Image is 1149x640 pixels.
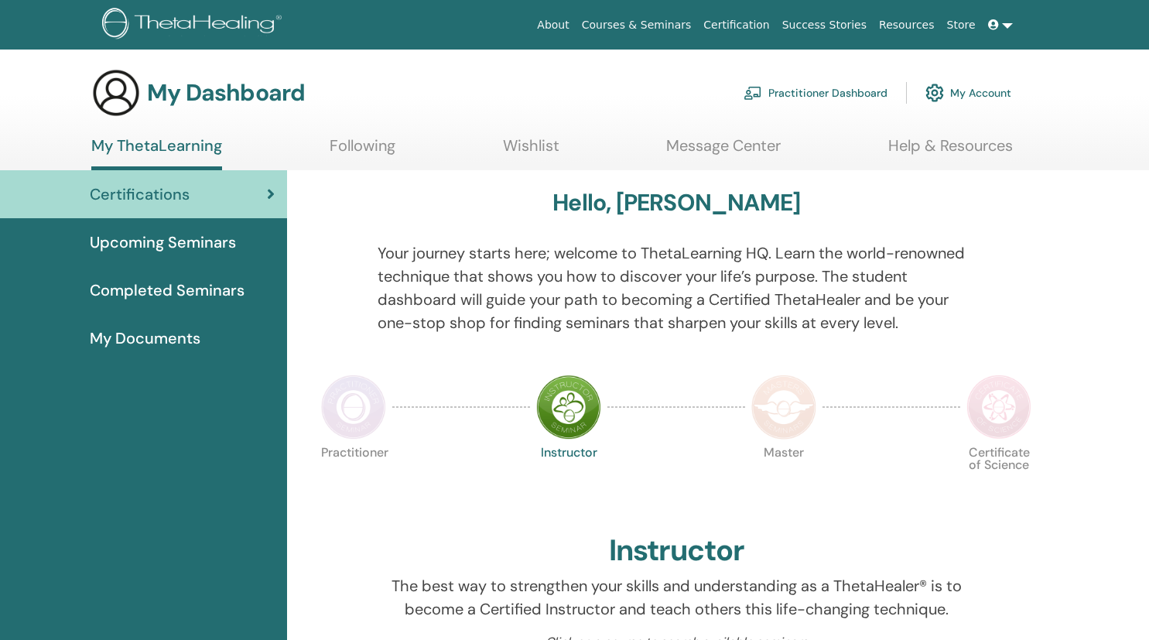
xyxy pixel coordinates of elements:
img: Instructor [536,375,601,440]
img: logo.png [102,8,287,43]
p: Certificate of Science [966,447,1031,512]
img: cog.svg [925,80,944,106]
a: Following [330,136,395,166]
p: Your journey starts here; welcome to ThetaLearning HQ. Learn the world-renowned technique that sh... [378,241,976,334]
h3: Hello, [PERSON_NAME] [552,189,800,217]
a: Store [941,11,982,39]
a: Message Center [666,136,781,166]
img: generic-user-icon.jpg [91,68,141,118]
span: Completed Seminars [90,279,245,302]
a: Wishlist [503,136,559,166]
h2: Instructor [609,533,744,569]
img: Practitioner [321,375,386,440]
img: Certificate of Science [966,375,1031,440]
a: Resources [873,11,941,39]
span: Certifications [90,183,190,206]
a: About [531,11,575,39]
a: Success Stories [776,11,873,39]
a: My ThetaLearning [91,136,222,170]
img: Master [751,375,816,440]
p: Practitioner [321,447,386,512]
a: Certification [697,11,775,39]
a: Help & Resources [888,136,1013,166]
p: Instructor [536,447,601,512]
span: My Documents [90,327,200,350]
h3: My Dashboard [147,79,305,107]
p: The best way to strengthen your skills and understanding as a ThetaHealer® is to become a Certifi... [378,574,976,621]
img: chalkboard-teacher.svg [744,86,762,100]
span: Upcoming Seminars [90,231,236,254]
a: Courses & Seminars [576,11,698,39]
p: Master [751,447,816,512]
a: Practitioner Dashboard [744,76,887,110]
a: My Account [925,76,1011,110]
